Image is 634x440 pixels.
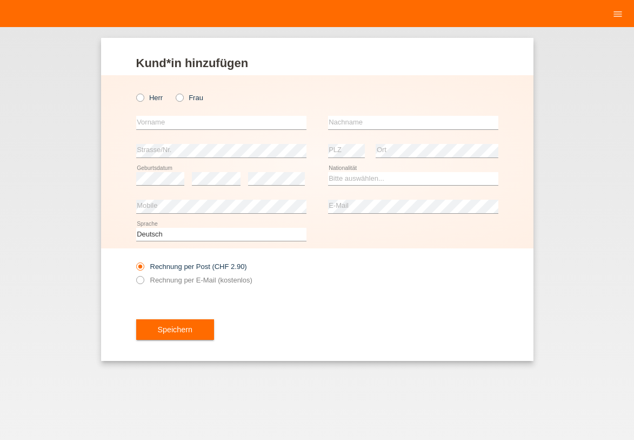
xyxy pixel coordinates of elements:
[136,276,143,290] input: Rechnung per E-Mail (kostenlos)
[176,94,203,102] label: Frau
[136,262,143,276] input: Rechnung per Post (CHF 2.90)
[158,325,192,334] span: Speichern
[176,94,183,101] input: Frau
[136,56,498,70] h1: Kund*in hinzufügen
[612,9,623,19] i: menu
[136,94,143,101] input: Herr
[607,10,629,17] a: menu
[136,262,247,271] label: Rechnung per Post (CHF 2.90)
[136,319,214,340] button: Speichern
[136,276,252,284] label: Rechnung per E-Mail (kostenlos)
[136,94,163,102] label: Herr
